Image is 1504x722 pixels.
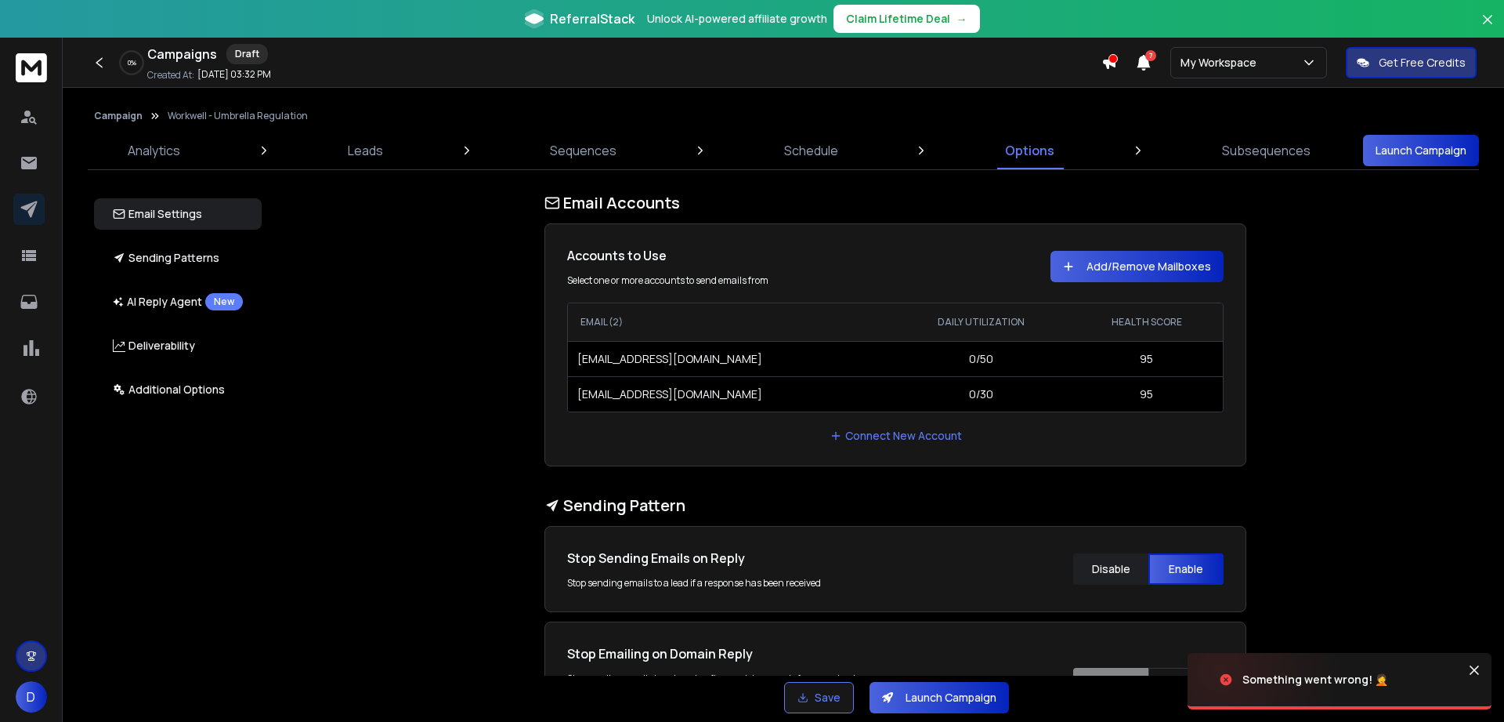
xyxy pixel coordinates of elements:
span: ReferralStack [550,9,634,28]
a: Subsequences [1213,132,1320,169]
span: → [956,11,967,27]
p: Get Free Credits [1379,55,1466,71]
p: Unlock AI-powered affiliate growth [647,11,827,27]
h1: Campaigns [147,45,217,63]
p: Created At: [147,69,194,82]
button: D [16,681,47,713]
span: 7 [1145,50,1156,61]
a: Leads [338,132,392,169]
p: 0 % [128,58,136,67]
button: Claim Lifetime Deal→ [833,5,980,33]
p: Sequences [550,141,616,160]
div: Draft [226,44,268,64]
a: Sequences [540,132,626,169]
p: My Workspace [1180,55,1263,71]
p: Options [1005,141,1054,160]
p: [DATE] 03:32 PM [197,68,271,81]
button: Email Settings [94,198,262,230]
p: Schedule [784,141,838,160]
h1: Email Accounts [544,192,1246,214]
p: Analytics [128,141,180,160]
p: Leads [348,141,383,160]
button: Campaign [94,110,143,122]
button: Close banner [1477,9,1498,47]
div: Something went wrong! 🤦 [1242,672,1388,688]
p: Workwell - Umbrella Regulation [168,110,308,122]
a: Options [996,132,1064,169]
p: Subsequences [1222,141,1311,160]
button: Get Free Credits [1346,47,1477,78]
img: image [1188,637,1344,722]
a: Schedule [775,132,848,169]
a: Analytics [118,132,190,169]
button: Launch Campaign [1363,135,1479,166]
p: Email Settings [113,206,202,222]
